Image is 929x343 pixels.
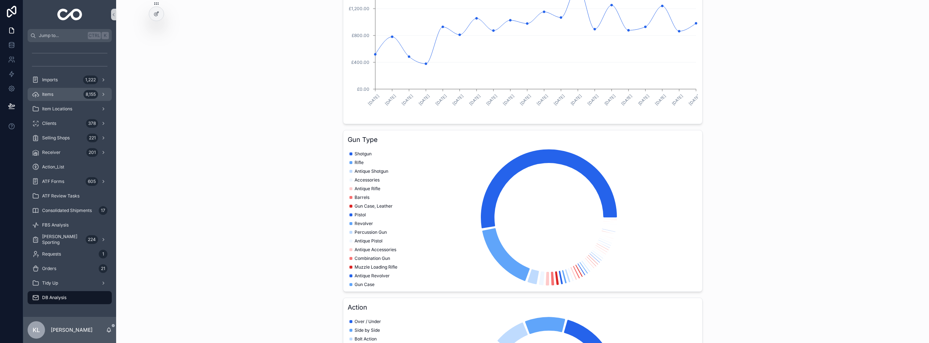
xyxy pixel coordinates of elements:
[553,93,566,106] text: [DATE]
[28,233,112,246] a: [PERSON_NAME] Sporting224
[42,266,56,271] span: Orders
[348,135,698,145] h3: Gun Type
[28,160,112,173] a: Action_List
[87,134,98,142] div: 221
[102,33,108,38] span: K
[355,168,388,174] span: Antique Shotgun
[42,251,61,257] span: Requests
[28,102,112,115] a: Item Locations
[671,93,684,106] text: [DATE]
[28,29,112,42] button: Jump to...CtrlK
[83,90,98,99] div: 8,155
[536,93,549,106] text: [DATE]
[86,119,98,128] div: 378
[355,221,373,226] span: Revolver
[42,295,66,301] span: DB Analysis
[86,177,98,186] div: 605
[620,93,633,106] text: [DATE]
[355,327,380,333] span: Side by Side
[39,33,85,38] span: Jump to...
[355,177,380,183] span: Accessories
[42,193,79,199] span: ATF Review Tasks
[28,175,112,188] a: ATF Forms605
[57,9,82,20] img: App logo
[355,160,364,166] span: Rifle
[42,234,83,245] span: [PERSON_NAME] Sporting
[28,189,112,203] a: ATF Review Tasks
[88,32,101,39] span: Ctrl
[418,93,431,106] text: [DATE]
[434,93,447,106] text: [DATE]
[569,93,582,106] text: [DATE]
[42,77,58,83] span: Imports
[349,6,369,11] tspan: £1,200.00
[451,93,464,106] text: [DATE]
[355,195,369,200] span: Barrels
[355,203,393,209] span: Gun Case, Leather
[28,277,112,290] a: Tidy Up
[586,93,599,106] text: [DATE]
[28,262,112,275] a: Orders21
[83,75,98,84] div: 1,222
[42,222,69,228] span: FBS Analysis
[355,256,390,261] span: Combination Gun
[28,131,112,144] a: Selling Shops221
[42,91,53,97] span: Items
[355,186,380,192] span: Antique Rifle
[86,148,98,157] div: 201
[28,291,112,304] a: DB Analysis
[637,93,650,106] text: [DATE]
[51,326,93,334] p: [PERSON_NAME]
[28,146,112,159] a: Receiver201
[468,93,481,106] text: [DATE]
[352,33,369,38] tspan: £800.00
[99,264,107,273] div: 21
[603,93,616,106] text: [DATE]
[355,238,382,244] span: Antique Pistol
[688,93,701,106] text: [DATE]
[42,121,56,126] span: Clients
[357,86,369,92] tspan: £0.00
[86,235,98,244] div: 224
[355,212,366,218] span: Pistol
[348,148,698,287] div: chart
[502,93,515,106] text: [DATE]
[42,280,58,286] span: Tidy Up
[42,179,64,184] span: ATF Forms
[384,93,397,106] text: [DATE]
[28,204,112,217] a: Consolidated Shipments17
[355,264,397,270] span: Muzzle Loading Rifle
[23,42,116,314] div: scrollable content
[28,248,112,261] a: Requests1
[28,219,112,232] a: FBS Analysis
[33,326,40,334] span: KL
[42,150,61,155] span: Receiver
[355,336,377,342] span: Bolt Action
[355,282,375,287] span: Gun Case
[28,88,112,101] a: Items8,155
[401,93,414,106] text: [DATE]
[355,247,396,253] span: Antique Accessories
[485,93,498,106] text: [DATE]
[28,117,112,130] a: Clients378
[42,106,72,112] span: Item Locations
[42,135,70,141] span: Selling Shops
[99,250,107,258] div: 1
[355,151,372,157] span: Shotgun
[654,93,667,106] text: [DATE]
[351,60,369,65] tspan: £400.00
[519,93,532,106] text: [DATE]
[348,302,698,313] h3: Action
[42,208,92,213] span: Consolidated Shipments
[99,206,107,215] div: 17
[28,73,112,86] a: Imports1,222
[355,319,381,324] span: Over / Under
[355,229,387,235] span: Percussion Gun
[42,164,64,170] span: Action_List
[367,93,380,106] text: [DATE]
[355,273,390,279] span: Antique Revolver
